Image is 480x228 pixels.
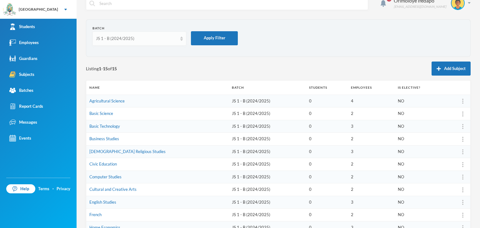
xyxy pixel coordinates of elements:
td: JS 1 - B (2024/2025) [229,196,306,209]
td: JS 1 - B (2024/2025) [229,145,306,158]
td: NO [395,133,444,146]
td: JS 1 - B (2024/2025) [229,158,306,171]
td: 3 [348,196,395,209]
button: Apply Filter [191,31,238,45]
a: Cultural and Creative Arts [89,187,137,192]
td: 2 [348,133,395,146]
img: more_vert [462,200,463,205]
th: Name [86,81,229,95]
td: 3 [348,145,395,158]
a: Business Studies [89,136,119,141]
td: 0 [306,120,348,133]
td: 0 [306,183,348,196]
td: 0 [306,95,348,107]
div: [EMAIL_ADDRESS][DOMAIN_NAME] [394,4,446,9]
td: 0 [306,209,348,221]
div: Events [9,135,31,141]
img: logo [3,3,16,16]
td: 0 [306,196,348,209]
div: Batches [9,87,33,94]
td: 0 [306,171,348,183]
img: more_vert [462,112,463,116]
a: Basic Science [89,111,113,116]
td: JS 1 - B (2024/2025) [229,107,306,120]
td: 0 [306,133,348,146]
td: 0 [306,158,348,171]
div: Employees [9,39,39,46]
div: [GEOGRAPHIC_DATA] [19,7,58,12]
td: NO [395,158,444,171]
td: NO [395,183,444,196]
td: JS 1 - B (2024/2025) [229,120,306,133]
td: 2 [348,107,395,120]
div: Messages [9,119,37,126]
div: Subjects [9,71,34,78]
th: Is Elective? [395,81,444,95]
b: 1 [99,66,101,71]
b: 15 [112,66,117,71]
td: 3 [348,120,395,133]
th: Batch [229,81,306,95]
td: 2 [348,183,395,196]
div: Guardians [9,55,37,62]
td: NO [395,145,444,158]
div: JS 1 - B (2024/2025) [96,36,177,42]
a: Basic Technology [89,124,120,129]
img: more_vert [462,162,463,167]
a: Help [6,184,35,194]
img: more_vert [462,124,463,129]
td: 2 [348,209,395,221]
button: Add Subject [432,62,471,76]
td: NO [395,209,444,221]
td: JS 1 - B (2024/2025) [229,133,306,146]
img: more_vert [462,187,463,192]
td: JS 1 - B (2024/2025) [229,209,306,221]
td: NO [395,196,444,209]
a: Agricultural Science [89,98,125,103]
div: · [52,186,54,192]
td: 0 [306,107,348,120]
a: Computer Studies [89,174,122,179]
div: Students [9,23,35,30]
td: NO [395,107,444,120]
td: 0 [306,145,348,158]
div: Batch [92,26,186,31]
td: JS 1 - B (2024/2025) [229,183,306,196]
a: Privacy [57,186,70,192]
td: 4 [348,95,395,107]
img: more_vert [462,213,463,218]
td: JS 1 - B (2024/2025) [229,95,306,107]
a: English Studies [89,200,116,205]
td: NO [395,95,444,107]
span: Listing - of [86,65,117,72]
a: Terms [38,186,49,192]
b: 15 [103,66,108,71]
td: NO [395,171,444,183]
a: French [89,212,102,217]
img: more_vert [462,149,463,154]
td: 2 [348,158,395,171]
td: NO [395,120,444,133]
td: JS 1 - B (2024/2025) [229,171,306,183]
a: [DEMOGRAPHIC_DATA] Religious Studies [89,149,166,154]
img: more_vert [462,137,463,142]
a: Civic Education [89,161,117,166]
th: Students [306,81,348,95]
div: Report Cards [9,103,43,110]
img: more_vert [462,175,463,180]
img: search [89,1,95,6]
img: more_vert [462,99,463,104]
th: Employees [348,81,395,95]
td: 2 [348,171,395,183]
